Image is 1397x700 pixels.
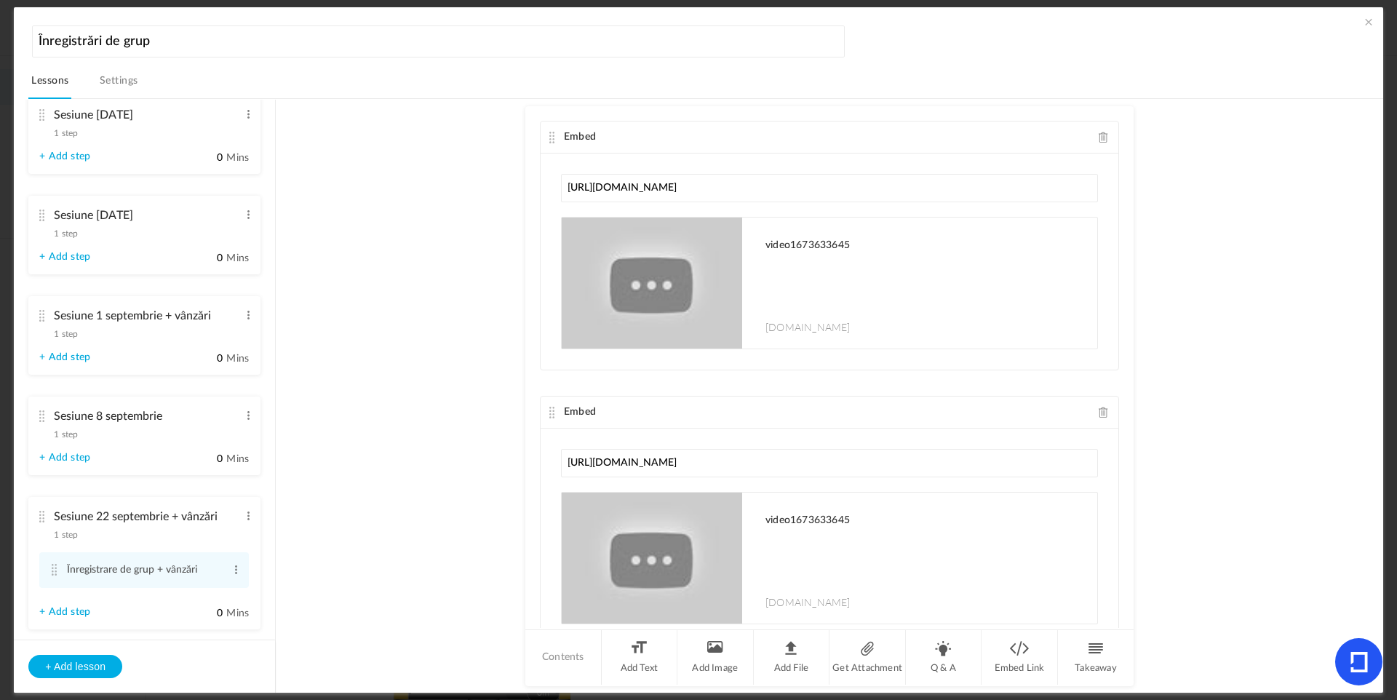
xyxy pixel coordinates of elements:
h1: video1673633645 [765,514,1083,527]
span: Mins [226,454,249,464]
span: Mins [226,354,249,364]
span: Mins [226,608,249,619]
span: Embed [564,407,596,417]
input: Paste any link or url [561,449,1098,477]
img: hqdefault.jpg [562,218,742,349]
input: Mins [187,453,223,466]
li: Embed Link [982,630,1058,685]
a: video1673633645 [DOMAIN_NAME] [562,218,1097,349]
input: Mins [187,151,223,165]
input: Mins [187,252,223,266]
img: hqdefault.jpg [562,493,742,624]
span: [DOMAIN_NAME] [765,319,851,334]
li: Add File [754,630,830,685]
span: Mins [226,153,249,163]
span: Mins [226,253,249,263]
li: Q & A [906,630,982,685]
span: [DOMAIN_NAME] [765,594,851,609]
input: Mins [187,607,223,621]
span: Embed [564,132,596,142]
input: Paste any link or url [561,174,1098,202]
a: video1673633645 [DOMAIN_NAME] [562,493,1097,624]
li: Add Text [602,630,678,685]
h1: video1673633645 [765,239,1083,252]
li: Takeaway [1058,630,1134,685]
input: Mins [187,352,223,366]
li: Get Attachment [829,630,906,685]
li: Add Image [677,630,754,685]
li: Contents [525,630,602,685]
